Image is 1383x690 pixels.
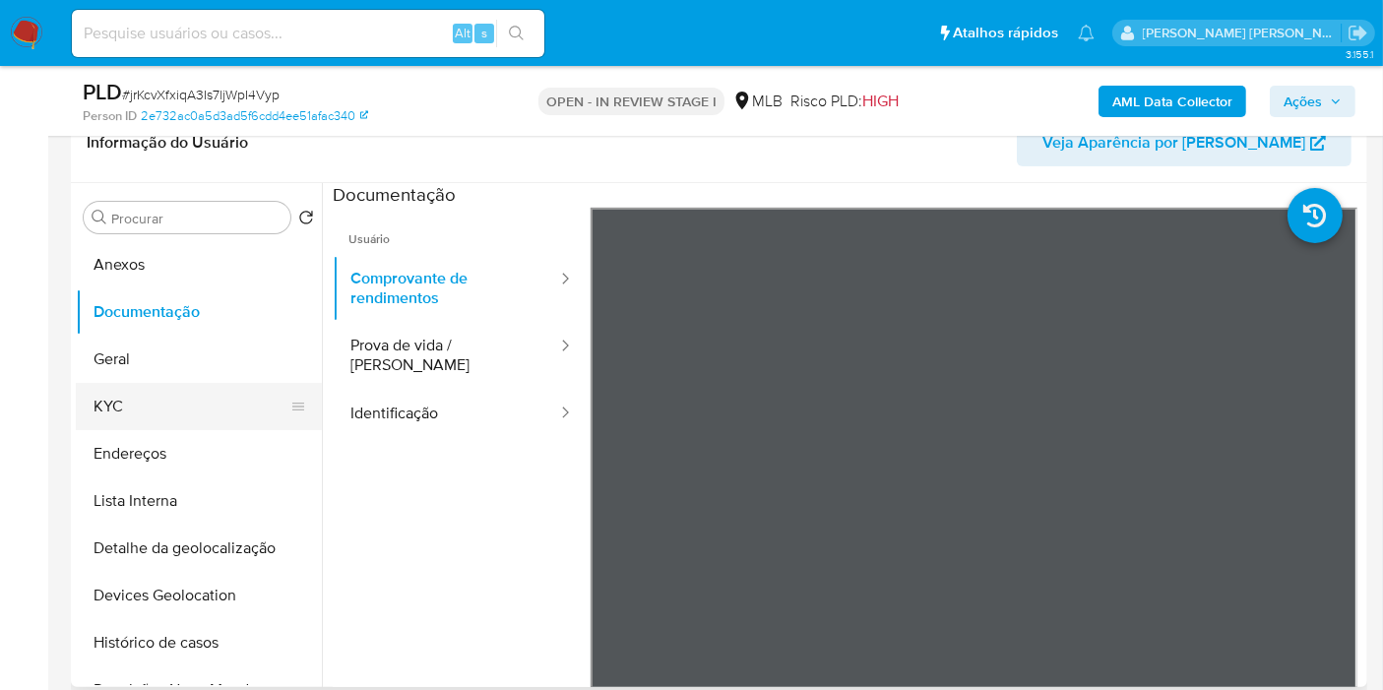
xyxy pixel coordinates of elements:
button: Retornar ao pedido padrão [298,210,314,231]
button: Anexos [76,241,322,288]
span: Veja Aparência por [PERSON_NAME] [1042,119,1305,166]
span: # jrKcvXfxiqA3Is7ljWpI4Vyp [122,85,280,104]
input: Pesquise usuários ou casos... [72,21,544,46]
button: AML Data Collector [1099,86,1246,117]
div: MLB [732,91,783,112]
button: Procurar [92,210,107,225]
a: Sair [1348,23,1368,43]
a: Notificações [1078,25,1095,41]
a: 2e732ac0a5d3ad5f6cdd4ee51afac340 [141,107,368,125]
button: Detalhe da geolocalização [76,525,322,572]
button: Veja Aparência por [PERSON_NAME] [1017,119,1352,166]
button: Lista Interna [76,477,322,525]
button: Documentação [76,288,322,336]
span: HIGH [862,90,899,112]
span: 3.155.1 [1346,46,1373,62]
button: Devices Geolocation [76,572,322,619]
p: OPEN - IN REVIEW STAGE I [538,88,724,115]
span: Atalhos rápidos [953,23,1058,43]
span: Alt [455,24,471,42]
b: Person ID [83,107,137,125]
button: KYC [76,383,306,430]
button: Endereços [76,430,322,477]
button: Geral [76,336,322,383]
button: Ações [1270,86,1355,117]
input: Procurar [111,210,283,227]
button: Histórico de casos [76,619,322,666]
b: PLD [83,76,122,107]
b: AML Data Collector [1112,86,1232,117]
p: leticia.merlin@mercadolivre.com [1143,24,1342,42]
span: s [481,24,487,42]
span: Ações [1284,86,1322,117]
span: Risco PLD: [790,91,899,112]
button: search-icon [496,20,536,47]
h1: Informação do Usuário [87,133,248,153]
